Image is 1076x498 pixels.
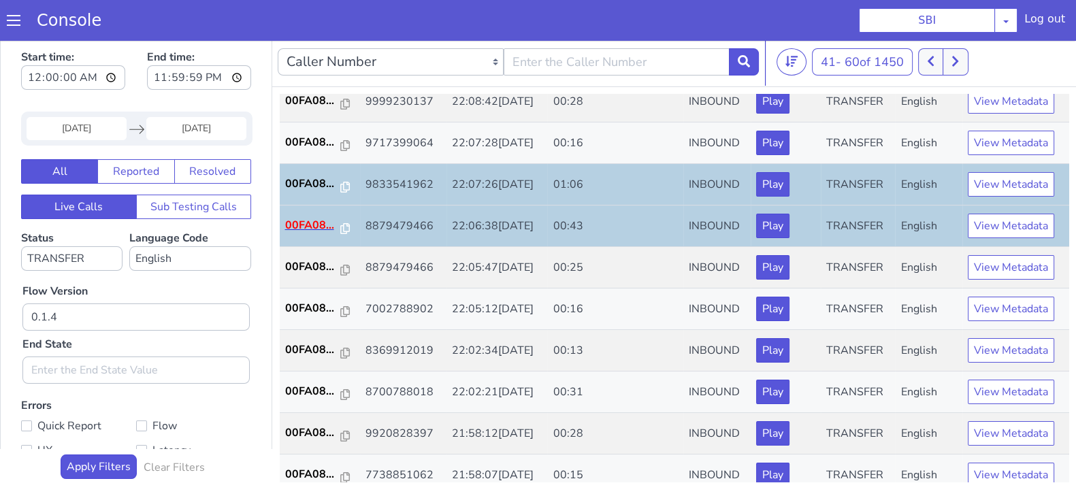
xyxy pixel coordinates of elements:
[756,342,789,367] button: Play
[821,417,895,459] td: TRANSFER
[547,376,683,417] td: 00:28
[285,138,355,154] a: 00FA08...
[968,52,1054,76] button: View Metadata
[21,403,136,422] label: UX
[683,210,751,251] td: INBOUND
[360,251,446,293] td: 7002788902
[360,44,446,85] td: 9999230137
[968,135,1054,159] button: View Metadata
[845,16,904,33] span: 60 of 1450
[756,176,789,201] button: Play
[968,384,1054,408] button: View Metadata
[821,210,895,251] td: TRANSFER
[821,85,895,127] td: TRANSFER
[285,97,355,113] a: 00FA08...
[895,85,962,127] td: English
[821,293,895,334] td: TRANSFER
[683,376,751,417] td: INBOUND
[895,376,962,417] td: English
[895,293,962,334] td: English
[360,376,446,417] td: 9920828397
[968,301,1054,325] button: View Metadata
[360,210,446,251] td: 8879479466
[285,304,341,320] p: 00FA08...
[895,168,962,210] td: English
[683,293,751,334] td: INBOUND
[547,251,683,293] td: 00:16
[20,11,118,30] a: Console
[547,127,683,168] td: 01:06
[147,7,251,56] label: End time:
[136,157,252,182] button: Sub Testing Calls
[756,52,789,76] button: Play
[360,293,446,334] td: 8369912019
[446,376,548,417] td: 21:58:12[DATE]
[859,8,995,33] button: SBI
[446,334,548,376] td: 22:02:21[DATE]
[22,266,250,293] input: Enter the Flow Version ID
[756,135,789,159] button: Play
[547,417,683,459] td: 00:15
[285,180,341,196] p: 00FA08...
[21,28,125,52] input: Start time:
[22,246,88,262] label: Flow Version
[446,85,548,127] td: 22:07:28[DATE]
[360,417,446,459] td: 7738851062
[821,251,895,293] td: TRANSFER
[21,7,125,56] label: Start time:
[285,346,341,362] p: 00FA08...
[21,193,123,233] label: Status
[683,85,751,127] td: INBOUND
[504,11,730,38] input: Enter the Caller Number
[136,379,251,398] label: Flow
[683,168,751,210] td: INBOUND
[756,218,789,242] button: Play
[968,259,1054,284] button: View Metadata
[821,376,895,417] td: TRANSFER
[21,209,123,233] select: Status
[446,127,548,168] td: 22:07:26[DATE]
[285,263,341,279] p: 00FA08...
[968,218,1054,242] button: View Metadata
[756,384,789,408] button: Play
[547,44,683,85] td: 00:28
[360,127,446,168] td: 9833541962
[821,168,895,210] td: TRANSFER
[1024,11,1065,33] div: Log out
[446,44,548,85] td: 22:08:42[DATE]
[285,55,341,71] p: 00FA08...
[895,44,962,85] td: English
[446,210,548,251] td: 22:05:47[DATE]
[144,424,205,437] h6: Clear Filters
[285,221,355,237] a: 00FA08...
[756,259,789,284] button: Play
[22,319,250,346] input: Enter the End State Value
[360,85,446,127] td: 9717399064
[756,425,789,450] button: Play
[285,346,355,362] a: 00FA08...
[129,209,251,233] select: Language Code
[446,251,548,293] td: 22:05:12[DATE]
[61,417,137,442] button: Apply Filters
[21,157,137,182] button: Live Calls
[895,210,962,251] td: English
[547,293,683,334] td: 00:13
[147,28,251,52] input: End time:
[895,251,962,293] td: English
[285,180,355,196] a: 00FA08...
[97,122,174,146] button: Reported
[146,80,246,103] input: End Date
[968,425,1054,450] button: View Metadata
[895,127,962,168] td: English
[360,334,446,376] td: 8700788018
[22,299,72,315] label: End State
[285,55,355,71] a: 00FA08...
[895,417,962,459] td: English
[285,429,341,445] p: 00FA08...
[27,80,127,103] input: Start Date
[129,193,251,233] label: Language Code
[812,11,913,38] button: 41- 60of 1450
[446,168,548,210] td: 22:06:38[DATE]
[446,417,548,459] td: 21:58:07[DATE]
[683,417,751,459] td: INBOUND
